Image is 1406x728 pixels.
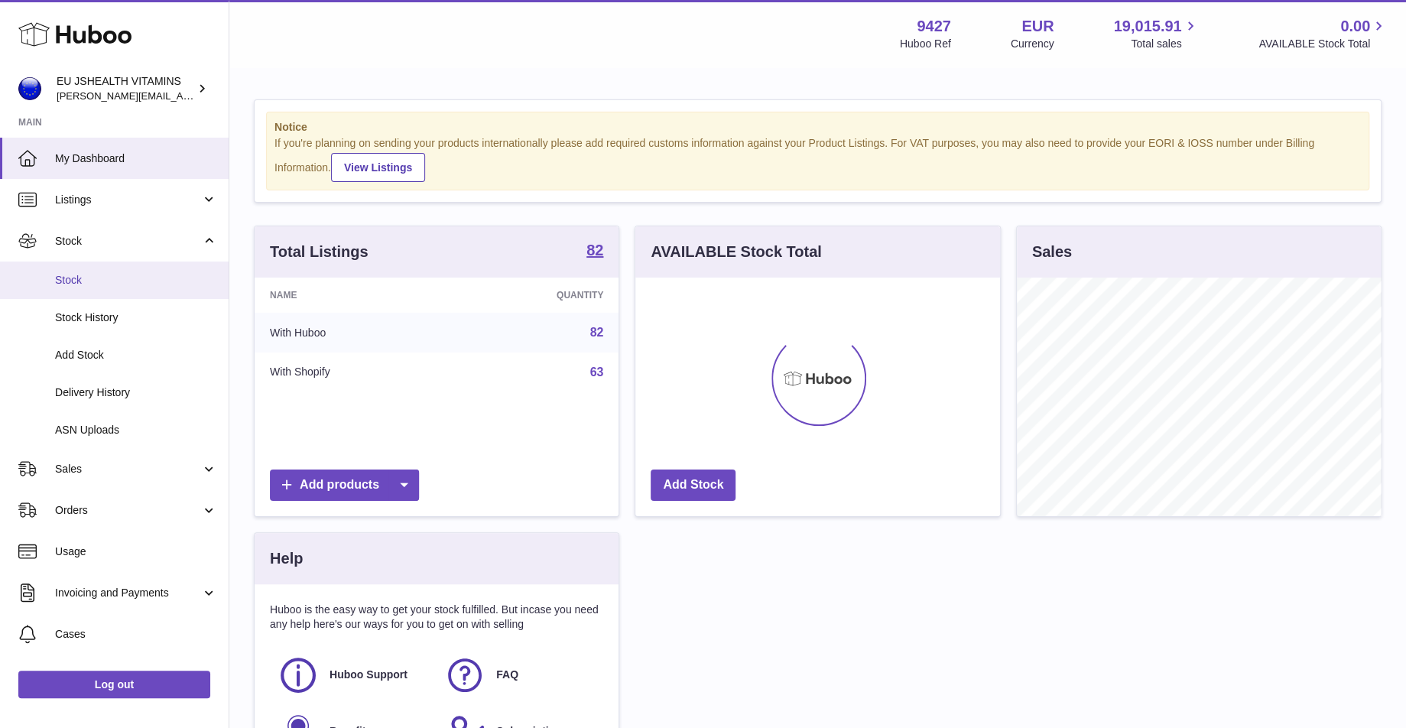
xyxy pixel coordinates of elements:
a: 0.00 AVAILABLE Stock Total [1258,16,1388,51]
span: [PERSON_NAME][EMAIL_ADDRESS][DOMAIN_NAME] [57,89,307,102]
span: FAQ [496,668,518,682]
span: Sales [55,462,201,476]
a: FAQ [444,655,596,696]
td: With Shopify [255,353,451,392]
a: 82 [590,326,604,339]
span: Stock [55,234,201,249]
h3: Help [270,548,303,569]
span: Usage [55,544,217,559]
a: 63 [590,366,604,379]
strong: EUR [1021,16,1054,37]
span: Listings [55,193,201,207]
a: Add Stock [651,470,735,501]
span: Invoicing and Payments [55,586,201,600]
span: Add Stock [55,348,217,362]
a: Add products [270,470,419,501]
span: Huboo Support [330,668,408,682]
div: Currency [1011,37,1054,51]
span: AVAILABLE Stock Total [1258,37,1388,51]
h3: Sales [1032,242,1072,262]
a: View Listings [331,153,425,182]
strong: 9427 [917,16,951,37]
th: Quantity [451,278,619,313]
a: 82 [586,242,603,261]
th: Name [255,278,451,313]
p: Huboo is the easy way to get your stock fulfilled. But incase you need any help here's our ways f... [270,603,603,632]
span: My Dashboard [55,151,217,166]
td: With Huboo [255,313,451,353]
span: Orders [55,503,201,518]
div: EU JSHEALTH VITAMINS [57,74,194,103]
div: Huboo Ref [900,37,951,51]
img: laura@jessicasepel.com [18,77,41,100]
h3: AVAILABLE Stock Total [651,242,821,262]
a: Log out [18,671,210,698]
span: Cases [55,627,217,642]
h3: Total Listings [270,242,369,262]
strong: 82 [586,242,603,258]
span: 0.00 [1340,16,1370,37]
span: Total sales [1131,37,1199,51]
a: 19,015.91 Total sales [1113,16,1199,51]
div: If you're planning on sending your products internationally please add required customs informati... [274,136,1361,182]
span: Stock [55,273,217,288]
span: Delivery History [55,385,217,400]
a: Huboo Support [278,655,429,696]
span: 19,015.91 [1113,16,1181,37]
span: Stock History [55,310,217,325]
span: ASN Uploads [55,423,217,437]
strong: Notice [274,120,1361,135]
